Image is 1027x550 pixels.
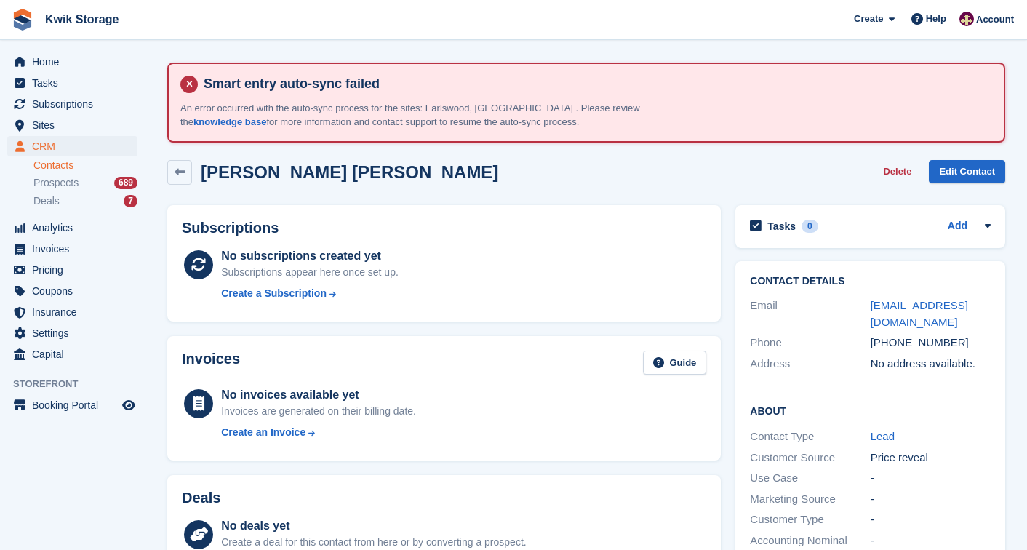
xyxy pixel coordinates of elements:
[32,218,119,238] span: Analytics
[871,491,991,508] div: -
[871,450,991,466] div: Price reveal
[871,430,895,442] a: Lead
[182,351,240,375] h2: Invoices
[750,335,870,351] div: Phone
[39,7,124,31] a: Kwik Storage
[221,425,416,440] a: Create an Invoice
[32,344,119,364] span: Capital
[193,116,266,127] a: knowledge base
[7,94,137,114] a: menu
[182,490,220,506] h2: Deals
[750,450,870,466] div: Customer Source
[750,356,870,372] div: Address
[7,281,137,301] a: menu
[32,281,119,301] span: Coupons
[32,136,119,156] span: CRM
[201,162,498,182] h2: [PERSON_NAME] [PERSON_NAME]
[33,175,137,191] a: Prospects 689
[32,395,119,415] span: Booking Portal
[32,52,119,72] span: Home
[7,323,137,343] a: menu
[871,335,991,351] div: [PHONE_NUMBER]
[32,302,119,322] span: Insurance
[871,356,991,372] div: No address available.
[929,160,1005,184] a: Edit Contact
[7,218,137,238] a: menu
[221,286,327,301] div: Create a Subscription
[33,159,137,172] a: Contacts
[7,136,137,156] a: menu
[767,220,796,233] h2: Tasks
[959,12,974,26] img: ellie tragonette
[750,511,870,528] div: Customer Type
[7,115,137,135] a: menu
[7,302,137,322] a: menu
[221,247,399,265] div: No subscriptions created yet
[7,344,137,364] a: menu
[182,220,706,236] h2: Subscriptions
[221,517,526,535] div: No deals yet
[114,177,137,189] div: 689
[7,73,137,93] a: menu
[124,195,137,207] div: 7
[750,491,870,508] div: Marketing Source
[32,73,119,93] span: Tasks
[221,386,416,404] div: No invoices available yet
[854,12,883,26] span: Create
[871,470,991,487] div: -
[32,94,119,114] span: Subscriptions
[221,535,526,550] div: Create a deal for this contact from here or by converting a prospect.
[802,220,818,233] div: 0
[750,470,870,487] div: Use Case
[32,323,119,343] span: Settings
[221,425,305,440] div: Create an Invoice
[877,160,917,184] button: Delete
[7,52,137,72] a: menu
[926,12,946,26] span: Help
[180,101,690,129] p: An error occurred with the auto-sync process for the sites: Earlswood, [GEOGRAPHIC_DATA] . Please...
[750,403,991,418] h2: About
[221,286,399,301] a: Create a Subscription
[198,76,992,92] h4: Smart entry auto-sync failed
[7,260,137,280] a: menu
[976,12,1014,27] span: Account
[33,176,79,190] span: Prospects
[12,9,33,31] img: stora-icon-8386f47178a22dfd0bd8f6a31ec36ba5ce8667c1dd55bd0f319d3a0aa187defe.svg
[750,276,991,287] h2: Contact Details
[120,396,137,414] a: Preview store
[221,404,416,419] div: Invoices are generated on their billing date.
[643,351,707,375] a: Guide
[33,194,137,209] a: Deals 7
[750,429,870,445] div: Contact Type
[750,298,870,330] div: Email
[871,299,968,328] a: [EMAIL_ADDRESS][DOMAIN_NAME]
[32,115,119,135] span: Sites
[32,239,119,259] span: Invoices
[7,239,137,259] a: menu
[948,218,967,235] a: Add
[13,377,145,391] span: Storefront
[7,395,137,415] a: menu
[221,265,399,280] div: Subscriptions appear here once set up.
[33,194,60,208] span: Deals
[32,260,119,280] span: Pricing
[871,511,991,528] div: -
